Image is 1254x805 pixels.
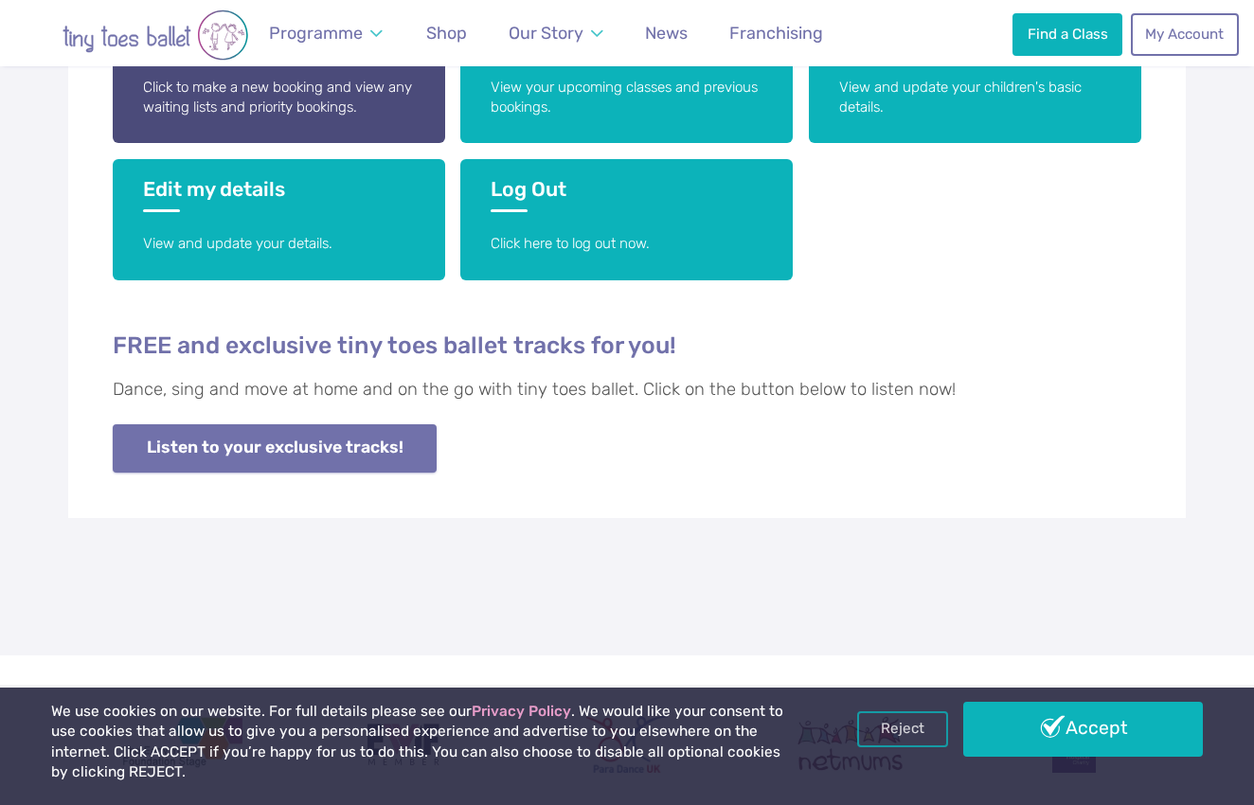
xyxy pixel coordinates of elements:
[636,12,696,55] a: News
[113,377,1141,403] p: Dance, sing and move at home and on the go with tiny toes ballet. Click on the button below to li...
[113,159,445,280] a: Edit my details View and update your details.
[472,703,571,720] a: Privacy Policy
[721,12,832,55] a: Franchising
[113,331,1141,360] h4: FREE and exclusive tiny toes ballet tracks for you!
[143,234,415,254] p: View and update your details.
[418,12,475,55] a: Shop
[491,78,762,118] p: View your upcoming classes and previous bookings.
[857,711,948,747] a: Reject
[491,177,762,212] h3: Log Out
[1012,13,1122,55] a: Find a Class
[51,702,800,783] p: We use cookies on our website. For full details please see our . We would like your consent to us...
[143,177,415,212] h3: Edit my details
[729,23,823,43] span: Franchising
[113,2,445,143] a: Make a new booking Click to make a new booking and view any waiting lists and priority bookings.
[426,23,467,43] span: Shop
[113,424,437,473] a: Listen to your exclusive tracks!
[491,234,762,254] p: Click here to log out now.
[269,23,363,43] span: Programme
[23,9,288,61] img: tiny toes ballet
[509,23,583,43] span: Our Story
[1131,13,1239,55] a: My Account
[839,78,1111,118] p: View and update your children's basic details.
[963,702,1203,757] a: Accept
[143,78,415,118] p: Click to make a new booking and view any waiting lists and priority bookings.
[809,2,1141,143] a: My Children View and update your children's basic details.
[645,23,688,43] span: News
[460,2,793,143] a: My Bookings View your upcoming classes and previous bookings.
[500,12,612,55] a: Our Story
[460,159,793,280] a: Log Out Click here to log out now.
[260,12,391,55] a: Programme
